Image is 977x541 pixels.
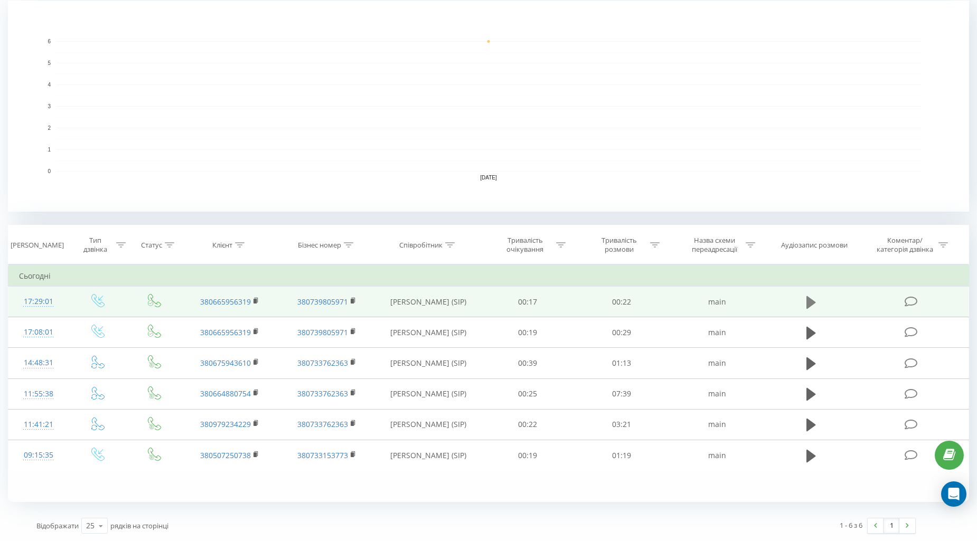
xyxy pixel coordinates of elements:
[48,168,51,174] text: 0
[48,147,51,153] text: 1
[687,236,743,254] div: Назва схеми переадресації
[669,409,766,440] td: main
[376,409,481,440] td: [PERSON_NAME] (SIP)
[575,317,669,348] td: 00:29
[19,414,58,435] div: 11:41:21
[575,378,669,409] td: 07:39
[481,378,575,409] td: 00:25
[575,348,669,378] td: 01:13
[591,236,647,254] div: Тривалість розмови
[497,236,553,254] div: Тривалість очікування
[941,481,966,507] div: Open Intercom Messenger
[19,291,58,312] div: 17:29:01
[297,297,348,307] a: 380739805971
[86,520,95,531] div: 25
[8,265,969,287] td: Сьогодні
[297,419,348,429] a: 380733762363
[200,419,251,429] a: 380979234229
[669,348,766,378] td: main
[669,378,766,409] td: main
[669,317,766,348] td: main
[8,1,969,212] svg: A chart.
[874,236,936,254] div: Коментар/категорія дзвінка
[376,348,481,378] td: [PERSON_NAME] (SIP)
[781,241,848,250] div: Аудіозапис розмови
[141,241,162,250] div: Статус
[481,348,575,378] td: 00:39
[575,409,669,440] td: 03:21
[481,440,575,471] td: 00:19
[78,236,114,254] div: Тип дзвінка
[19,384,58,404] div: 11:55:38
[11,241,64,250] div: [PERSON_NAME]
[200,297,251,307] a: 380665956319
[480,175,497,181] text: [DATE]
[297,450,348,460] a: 380733153773
[840,520,862,530] div: 1 - 6 з 6
[19,353,58,373] div: 14:48:31
[200,327,251,337] a: 380665956319
[481,287,575,317] td: 00:17
[212,241,232,250] div: Клієнт
[297,327,348,337] a: 380739805971
[19,445,58,466] div: 09:15:35
[36,521,79,530] span: Відображати
[298,241,341,250] div: Бізнес номер
[48,82,51,88] text: 4
[884,518,899,533] a: 1
[48,60,51,66] text: 5
[200,450,251,460] a: 380507250738
[200,358,251,368] a: 380675943610
[669,287,766,317] td: main
[575,440,669,471] td: 01:19
[376,378,481,409] td: [PERSON_NAME] (SIP)
[575,287,669,317] td: 00:22
[669,440,766,471] td: main
[19,322,58,343] div: 17:08:01
[376,287,481,317] td: [PERSON_NAME] (SIP)
[200,388,251,398] a: 380664880754
[48,125,51,131] text: 2
[481,409,575,440] td: 00:22
[297,358,348,368] a: 380733762363
[399,241,443,250] div: Співробітник
[376,317,481,348] td: [PERSON_NAME] (SIP)
[481,317,575,348] td: 00:19
[297,388,348,398] a: 380733762363
[48,39,51,44] text: 6
[376,440,481,471] td: [PERSON_NAME] (SIP)
[48,103,51,109] text: 3
[110,521,168,530] span: рядків на сторінці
